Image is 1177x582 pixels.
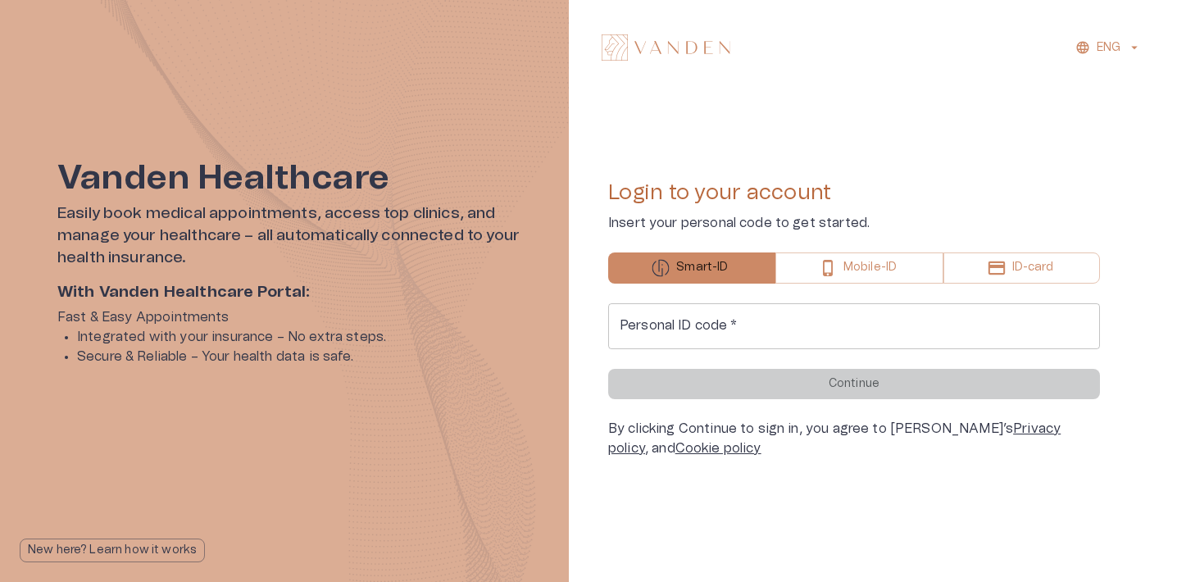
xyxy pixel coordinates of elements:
[943,252,1100,284] button: ID-card
[1012,259,1053,276] p: ID-card
[676,259,728,276] p: Smart-ID
[1049,507,1177,553] iframe: Help widget launcher
[1097,39,1120,57] p: ENG
[775,252,944,284] button: Mobile-ID
[675,442,761,455] a: Cookie policy
[28,542,197,559] p: New here? Learn how it works
[20,539,205,562] button: New here? Learn how it works
[1073,36,1144,60] button: ENG
[608,180,1100,206] h4: Login to your account
[843,259,897,276] p: Mobile-ID
[602,34,730,61] img: Vanden logo
[608,422,1061,455] a: Privacy policy
[608,213,1100,233] p: Insert your personal code to get started.
[608,252,775,284] button: Smart-ID
[608,419,1100,458] div: By clicking Continue to sign in, you agree to [PERSON_NAME]’s , and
